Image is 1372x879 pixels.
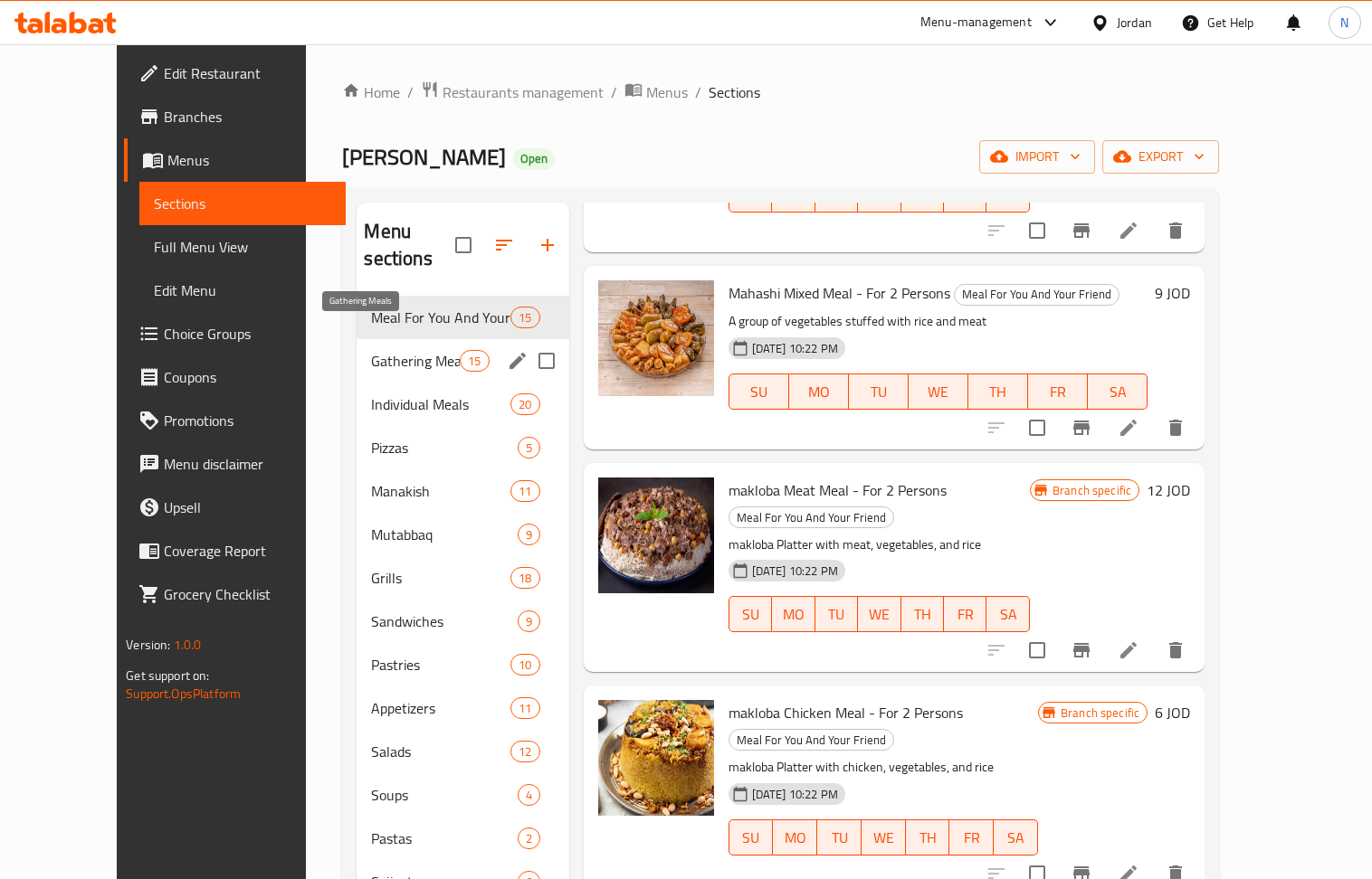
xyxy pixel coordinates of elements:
[164,583,331,605] span: Grocery Checklist
[729,819,774,855] button: SU
[518,524,540,545] div: items
[737,181,765,207] span: SU
[862,819,906,855] button: WE
[1154,209,1197,252] button: delete
[944,596,986,632] button: FR
[909,373,968,410] button: WE
[1088,373,1148,410] button: SA
[444,226,482,264] span: Select all sections
[357,556,568,600] div: Grills18
[1118,220,1139,241] a: Edit menu item
[371,480,510,502] div: Manakish
[1018,631,1056,669] span: Select to update
[124,529,346,572] a: Coverage Report
[773,819,817,855] button: MO
[364,218,454,272] h2: Menu sections
[511,309,538,326] span: 15
[1053,704,1147,722] span: Branch specific
[979,140,1095,174] button: import
[745,562,845,580] span: [DATE] 10:22 PM
[126,682,241,705] a: Support.OpsPlatform
[994,181,1022,207] span: SA
[357,686,568,730] div: Appetizers11
[371,654,510,676] div: Pastries
[957,825,986,851] span: FR
[909,601,937,628] span: TH
[745,786,845,803] span: [DATE] 10:22 PM
[1060,629,1103,672] button: Branch-specific-item
[371,393,510,415] span: Individual Meals
[164,62,331,84] span: Edit Restaurant
[357,426,568,469] div: Pizzas5
[510,697,539,719] div: items
[124,572,346,616] a: Grocery Checklist
[139,182,346,225] a: Sections
[772,596,815,632] button: MO
[1102,140,1219,174] button: export
[823,181,851,207] span: TU
[968,373,1028,410] button: TH
[357,600,568,643] div: Sandwiches9
[126,664,209,687] span: Get support on:
[510,567,539,589] div: items
[824,825,854,851] span: TU
[124,312,346,355] a: Choice Groups
[1155,280,1190,306] h6: 9 JOD
[796,379,842,405] span: MO
[164,540,331,562] span: Coverage Report
[949,819,994,855] button: FR
[1028,373,1088,410] button: FR
[729,506,894,528] div: Meal For You And Your Friend
[519,526,539,543] span: 9
[357,383,568,426] div: Individual Meals20
[139,225,346,269] a: Full Menu View
[357,643,568,686] div: Pastries10
[865,181,893,207] span: WE
[510,480,539,502] div: items
[124,355,346,399] a: Coupons
[865,601,893,628] span: WE
[407,81,414,103] li: /
[1001,825,1031,851] span: SA
[951,181,979,207] span: FR
[737,379,782,405] span: SU
[1154,629,1197,672] button: delete
[729,596,772,632] button: SU
[646,81,688,103] span: Menus
[371,827,517,849] div: Pastas
[519,787,539,804] span: 4
[994,601,1022,628] span: SA
[954,284,1120,306] div: Meal For You And Your Friend
[1340,13,1348,33] span: N
[139,269,346,312] a: Edit Menu
[443,81,604,103] span: Restaurants management
[986,596,1029,632] button: SA
[357,469,568,513] div: Manakish11
[371,524,517,545] span: Mutabbaq
[357,817,568,860] div: Pastas2
[1035,379,1081,405] span: FR
[167,149,331,171] span: Menus
[164,410,331,431] span: Promotions
[513,148,555,170] div: Open
[1018,409,1056,447] span: Select to update
[916,379,961,405] span: WE
[504,347,531,374] button: edit
[951,601,979,628] span: FR
[1118,417,1139,439] a: Edit menu item
[124,95,346,138] a: Branches
[513,151,555,166] span: Open
[126,633,170,657] span: Version:
[518,827,540,849] div: items
[856,379,901,405] span: TU
[598,477,714,593] img: makloba Meat Meal - For 2 Persons
[729,756,1038,779] p: makloba Platter with chicken, vegetables, and rice
[1117,146,1205,168] span: export
[909,181,937,207] span: TH
[1118,639,1139,661] a: Edit menu item
[342,81,400,103] a: Home
[1154,406,1197,449] button: delete
[789,373,849,410] button: MO
[124,442,346,486] a: Menu disclaimer
[342,80,1219,104] nav: breadcrumb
